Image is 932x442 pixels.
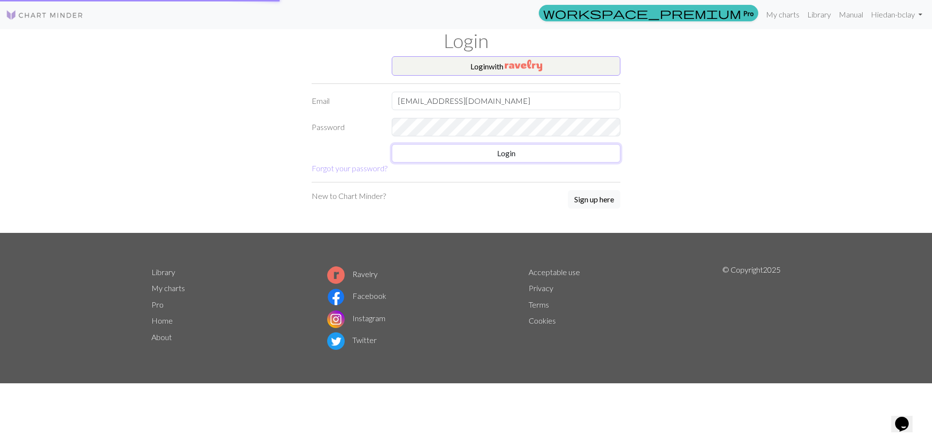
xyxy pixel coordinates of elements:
a: About [151,332,172,342]
p: New to Chart Minder? [312,190,386,202]
button: Loginwith [392,56,620,76]
button: Sign up here [568,190,620,209]
a: Pro [151,300,164,309]
img: Instagram logo [327,311,345,328]
a: My charts [762,5,803,24]
label: Email [306,92,386,110]
a: Cookies [529,316,556,325]
button: Login [392,144,620,163]
a: Forgot your password? [312,164,387,173]
label: Password [306,118,386,136]
a: My charts [151,283,185,293]
a: Acceptable use [529,267,580,277]
a: Manual [835,5,867,24]
span: workspace_premium [543,6,741,20]
img: Ravelry logo [327,266,345,284]
img: Twitter logo [327,332,345,350]
h1: Login [146,29,786,52]
a: Hiedan-bclay [867,5,926,24]
img: Logo [6,9,83,21]
img: Ravelry [505,60,542,71]
a: Instagram [327,313,385,323]
iframe: chat widget [891,403,922,432]
a: Privacy [529,283,553,293]
a: Facebook [327,291,386,300]
a: Home [151,316,173,325]
img: Facebook logo [327,288,345,306]
a: Library [803,5,835,24]
p: © Copyright 2025 [722,264,781,352]
a: Library [151,267,175,277]
a: Pro [539,5,758,21]
a: Terms [529,300,549,309]
a: Ravelry [327,269,378,278]
a: Sign up here [568,190,620,210]
a: Twitter [327,335,377,344]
